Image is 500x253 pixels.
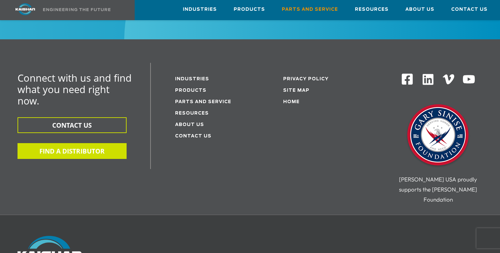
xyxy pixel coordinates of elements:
[405,6,434,13] span: About Us
[399,176,477,203] span: [PERSON_NAME] USA proudly supports the [PERSON_NAME] Foundation
[234,6,265,13] span: Products
[183,6,217,13] span: Industries
[283,88,309,93] a: Site Map
[175,88,206,93] a: Products
[18,117,127,133] button: CONTACT US
[175,77,209,81] a: Industries
[175,134,211,138] a: Contact Us
[18,143,127,159] button: FIND A DISTRIBUTOR
[234,0,265,18] a: Products
[462,73,475,86] img: Youtube
[18,71,132,107] span: Connect with us and find what you need right now.
[451,6,488,13] span: Contact Us
[422,73,435,86] img: Linkedin
[283,77,329,81] a: Privacy Policy
[355,6,389,13] span: Resources
[405,0,434,18] a: About Us
[282,0,338,18] a: Parts and Service
[283,100,300,104] a: Home
[404,102,472,169] img: Gary Sinise Foundation
[355,0,389,18] a: Resources
[451,0,488,18] a: Contact Us
[282,6,338,13] span: Parts and Service
[175,100,231,104] a: Parts and service
[43,8,110,11] img: Engineering the future
[401,73,413,85] img: Facebook
[183,0,217,18] a: Industries
[175,123,204,127] a: About Us
[443,74,454,84] img: Vimeo
[175,111,209,116] a: Resources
